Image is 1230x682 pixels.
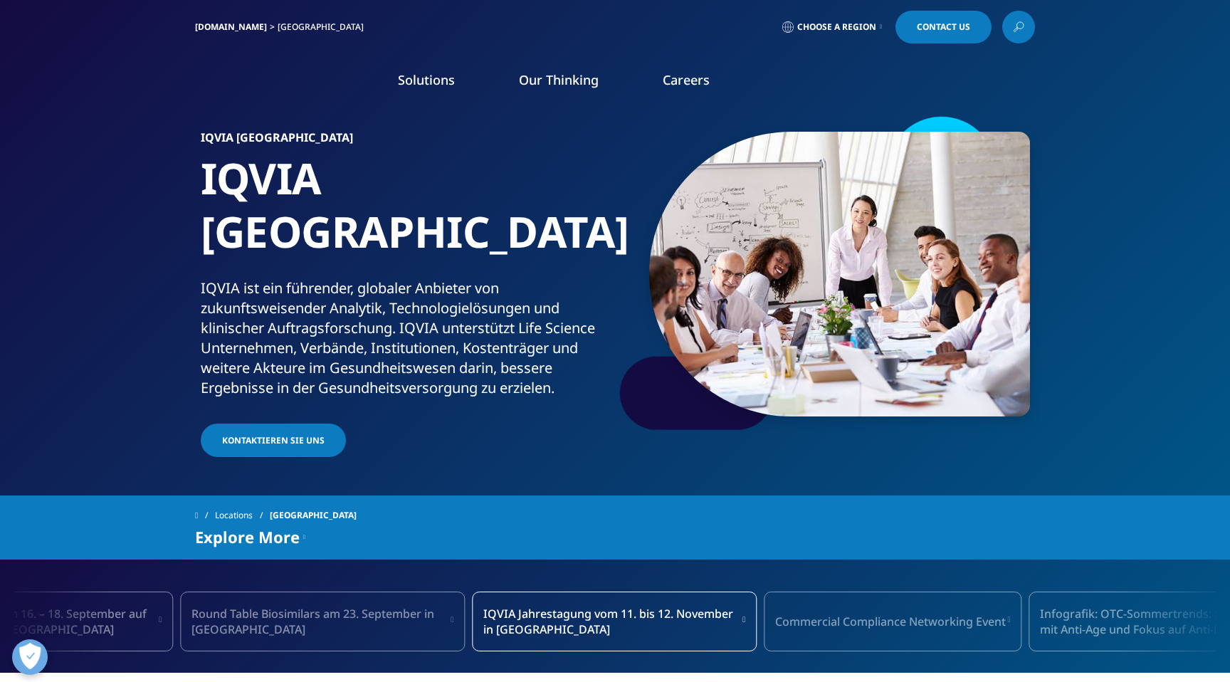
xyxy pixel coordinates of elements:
span: Round Table Biosimilars am 23. September in [GEOGRAPHIC_DATA] [191,606,449,637]
a: Solutions [398,71,455,88]
button: Präferenzen öffnen [12,639,48,675]
span: Kontaktieren Sie uns [222,434,325,446]
img: 877_businesswoman-leading-meeting.jpg [649,132,1030,416]
h6: IQVIA [GEOGRAPHIC_DATA] [201,132,610,152]
a: Our Thinking [519,71,599,88]
a: IQVIA Jahrestagung vom 11. bis 12. November in [GEOGRAPHIC_DATA] [472,592,757,651]
h1: IQVIA [GEOGRAPHIC_DATA] [201,152,610,278]
div: 2 / 16 [764,592,1021,651]
a: Contact Us [895,11,992,43]
span: Contact Us [917,23,970,31]
div: [GEOGRAPHIC_DATA] [278,21,369,33]
a: Round Table Biosimilars am 23. September in [GEOGRAPHIC_DATA] [180,592,465,651]
span: Choose a Region [797,21,876,33]
span: IQVIA Jahrestagung vom 11. bis 12. November in [GEOGRAPHIC_DATA] [483,606,741,637]
nav: Primary [315,50,1035,117]
div: IQVIA ist ein führender, globaler Anbieter von zukunftsweisender Analytik, Technologielösungen un... [201,278,610,398]
a: Careers [663,71,710,88]
div: 1 / 16 [472,592,757,651]
span: Explore More [195,528,300,545]
a: Locations [215,503,270,528]
a: [DOMAIN_NAME] [195,21,267,33]
a: Kontaktieren Sie uns [201,424,346,457]
a: Commercial Compliance Networking Event [764,592,1021,651]
div: 16 / 16 [180,592,465,651]
span: Commercial Compliance Networking Event [775,614,1006,629]
span: [GEOGRAPHIC_DATA] [270,503,357,528]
